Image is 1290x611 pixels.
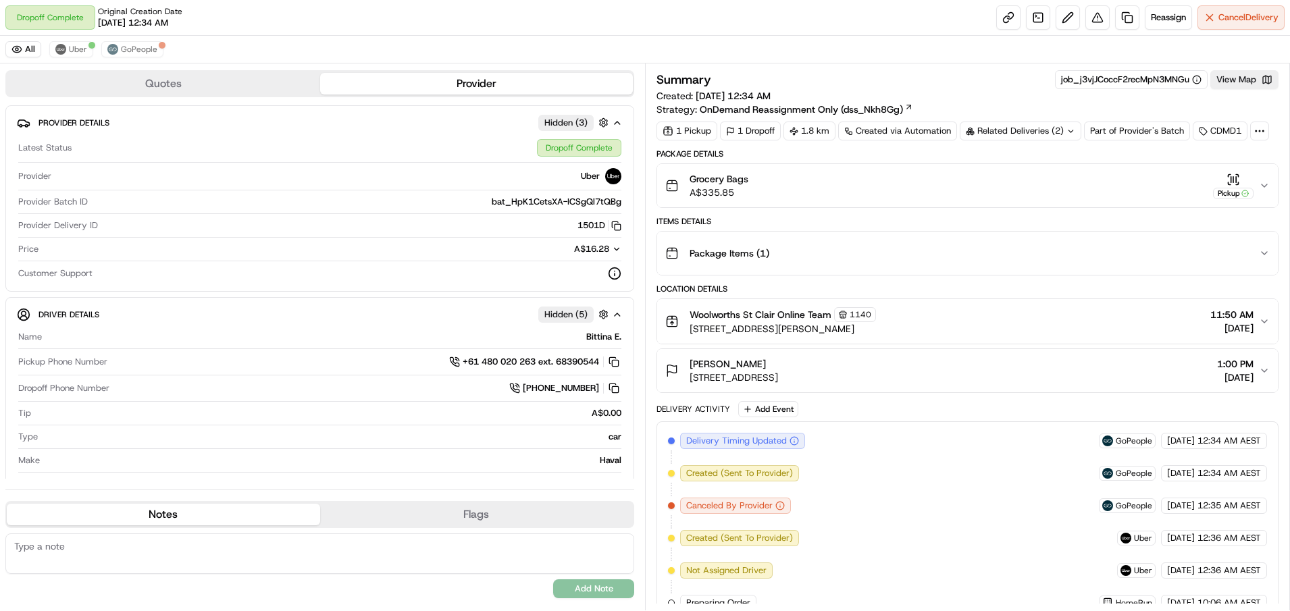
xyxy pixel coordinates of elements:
[1213,173,1254,199] button: Pickup
[1116,468,1152,479] span: GoPeople
[720,122,781,140] div: 1 Dropoff
[121,44,157,55] span: GoPeople
[1120,565,1131,576] img: uber-new-logo.jpeg
[783,122,835,140] div: 1.8 km
[657,299,1278,344] button: Woolworths St Clair Online Team1140[STREET_ADDRESS][PERSON_NAME]11:50 AM[DATE]
[18,382,109,394] span: Dropoff Phone Number
[1116,500,1152,511] span: GoPeople
[960,122,1081,140] div: Related Deliveries (2)
[656,404,730,415] div: Delivery Activity
[463,356,599,368] span: +61 480 020 263 ext. 68390544
[700,103,903,116] span: OnDemand Reassignment Only (dss_Nkh8Gg)
[7,504,320,525] button: Notes
[838,122,957,140] a: Created via Automation
[320,504,634,525] button: Flags
[657,164,1278,207] button: Grocery BagsA$335.85Pickup
[18,267,93,280] span: Customer Support
[1134,565,1152,576] span: Uber
[1145,5,1192,30] button: Reassign
[690,246,769,260] span: Package Items ( 1 )
[101,41,163,57] button: GoPeople
[686,564,767,577] span: Not Assigned Driver
[696,90,771,102] span: [DATE] 12:34 AM
[38,309,99,320] span: Driver Details
[686,435,787,447] span: Delivery Timing Updated
[1217,371,1254,384] span: [DATE]
[18,356,107,368] span: Pickup Phone Number
[1197,532,1261,544] span: 12:36 AM AEST
[686,597,750,609] span: Preparing Order
[656,122,717,140] div: 1 Pickup
[18,454,40,467] span: Make
[657,232,1278,275] button: Package Items (1)
[1116,597,1152,608] span: HomeRun
[1102,468,1113,479] img: gopeople_logo.png
[320,73,634,95] button: Provider
[7,73,320,95] button: Quotes
[18,407,31,419] span: Tip
[690,371,778,384] span: [STREET_ADDRESS]
[700,103,913,116] a: OnDemand Reassignment Only (dss_Nkh8Gg)
[49,41,93,57] button: Uber
[18,170,51,182] span: Provider
[656,284,1279,294] div: Location Details
[509,381,621,396] a: [PHONE_NUMBER]
[1197,467,1261,479] span: 12:34 AM AEST
[1197,597,1261,609] span: 10:06 AM AEST
[1197,435,1261,447] span: 12:34 AM AEST
[690,186,748,199] span: A$335.85
[98,17,168,29] span: [DATE] 12:34 AM
[690,322,876,336] span: [STREET_ADDRESS][PERSON_NAME]
[686,500,773,512] span: Canceled By Provider
[1061,74,1202,86] button: job_j3vjJCoccF2recMpN3MNGu
[1210,321,1254,335] span: [DATE]
[1210,308,1254,321] span: 11:50 AM
[449,354,621,369] a: +61 480 020 263 ext. 68390544
[55,44,66,55] img: uber-new-logo.jpeg
[1193,122,1247,140] div: CDMD1
[850,309,871,320] span: 1140
[656,149,1279,159] div: Package Details
[1167,597,1195,609] span: [DATE]
[492,196,621,208] span: bat_HpK1CetsXA-ICSgQl7tQBg
[69,44,87,55] span: Uber
[538,114,612,131] button: Hidden (3)
[577,219,621,232] button: 1501D
[1116,435,1152,446] span: GoPeople
[690,308,831,321] span: Woolworths St Clair Online Team
[1167,532,1195,544] span: [DATE]
[1197,564,1261,577] span: 12:36 AM AEST
[656,103,913,116] div: Strategy:
[581,170,600,182] span: Uber
[17,303,623,325] button: Driver DetailsHidden (5)
[18,478,43,490] span: Model
[1167,467,1195,479] span: [DATE]
[523,382,599,394] span: [PHONE_NUMBER]
[18,219,98,232] span: Provider Delivery ID
[1102,435,1113,446] img: gopeople_logo.png
[686,467,793,479] span: Created (Sent To Provider)
[1102,500,1113,511] img: gopeople_logo.png
[45,454,621,467] div: Haval
[657,349,1278,392] button: [PERSON_NAME][STREET_ADDRESS]1:00 PM[DATE]
[738,401,798,417] button: Add Event
[1210,70,1279,89] button: View Map
[18,243,38,255] span: Price
[502,243,621,255] button: A$16.28
[1217,357,1254,371] span: 1:00 PM
[36,407,621,419] div: A$0.00
[544,309,588,321] span: Hidden ( 5 )
[5,41,41,57] button: All
[656,89,771,103] span: Created:
[38,117,109,128] span: Provider Details
[544,117,588,129] span: Hidden ( 3 )
[538,306,612,323] button: Hidden (5)
[18,142,72,154] span: Latest Status
[1120,533,1131,543] img: uber-new-logo.jpeg
[690,357,766,371] span: [PERSON_NAME]
[574,243,609,255] span: A$16.28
